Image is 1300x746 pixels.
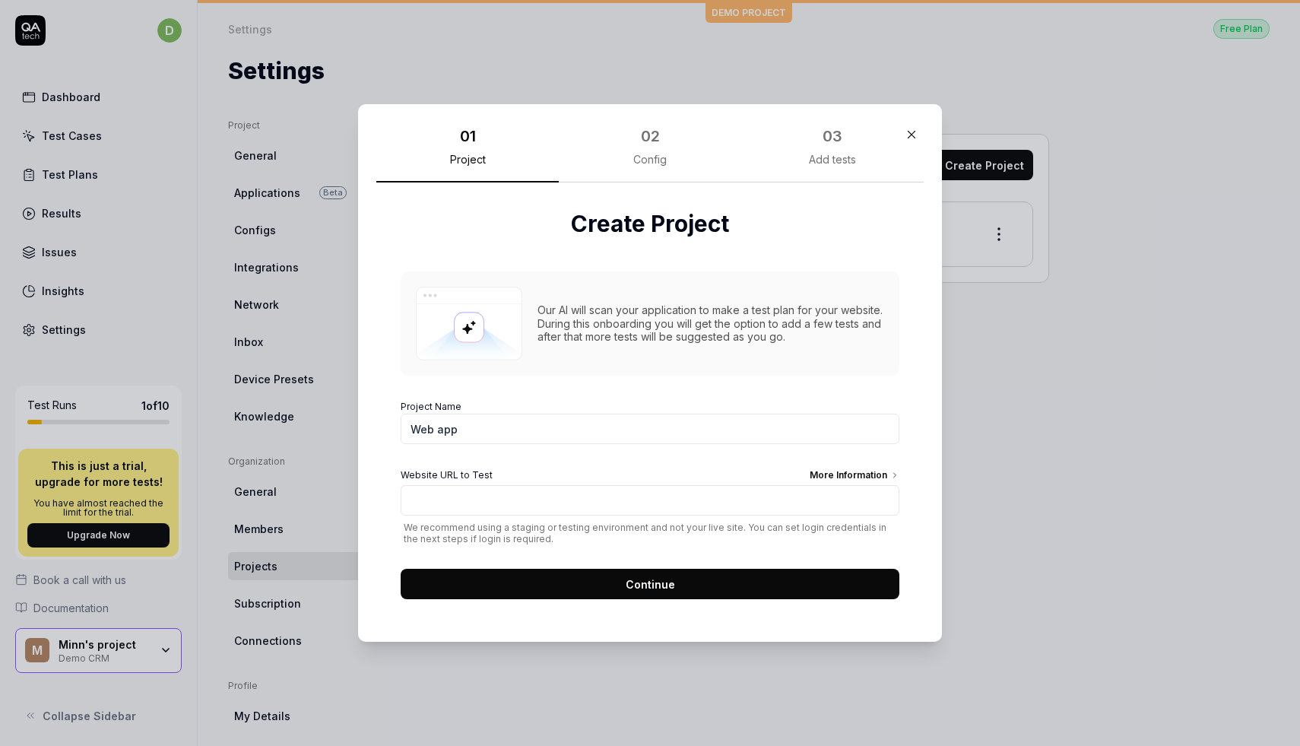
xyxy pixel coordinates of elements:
div: Config [633,153,667,167]
div: More Information [810,468,899,485]
input: Project Name [401,414,899,444]
input: Website URL to TestMore Information [401,485,899,516]
h2: Create Project [401,207,899,241]
div: 02 [641,125,660,148]
div: Project [450,153,486,167]
span: We recommend using a staging or testing environment and not your live site. You can set login cre... [401,522,899,544]
div: Our AI will scan your application to make a test plan for your website. During this onboarding yo... [537,303,884,344]
label: Project Name [401,400,899,444]
button: Close Modal [899,122,924,147]
div: 01 [460,125,476,148]
div: 03 [823,125,842,148]
span: Website URL to Test [401,468,493,485]
span: Continue [626,576,675,592]
button: Continue [401,569,899,599]
div: Add tests [809,153,856,167]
